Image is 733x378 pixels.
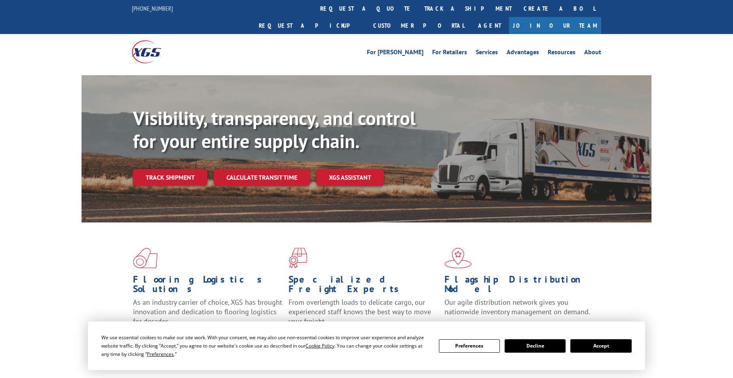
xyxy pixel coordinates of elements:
p: From overlength loads to delicate cargo, our experienced staff knows the best way to move your fr... [289,298,438,333]
img: xgs-icon-total-supply-chain-intelligence-red [133,248,158,268]
img: xgs-icon-flagship-distribution-model-red [444,248,472,268]
a: Track shipment [133,169,207,186]
span: Our agile distribution network gives you nationwide inventory management on demand. [444,298,590,316]
a: Resources [548,49,575,58]
a: For [PERSON_NAME] [367,49,423,58]
span: Preferences [147,351,174,357]
a: Request a pickup [253,17,367,34]
button: Decline [505,339,566,353]
span: Cookie Policy [306,342,334,349]
div: We use essential cookies to make our site work. With your consent, we may also use non-essential ... [101,333,429,358]
span: As an industry carrier of choice, XGS has brought innovation and dedication to flooring logistics... [133,298,282,326]
a: Customer Portal [367,17,470,34]
a: [PHONE_NUMBER] [132,4,173,12]
a: Calculate transit time [214,169,310,186]
h1: Flagship Distribution Model [444,275,594,298]
a: Join Our Team [509,17,601,34]
a: Services [476,49,498,58]
img: xgs-icon-focused-on-flooring-red [289,248,307,268]
a: Agent [470,17,509,34]
button: Preferences [439,339,500,353]
a: About [584,49,601,58]
div: Cookie Consent Prompt [88,321,645,370]
h1: Flooring Logistics Solutions [133,275,283,298]
h1: Specialized Freight Experts [289,275,438,298]
button: Accept [570,339,631,353]
a: XGS ASSISTANT [316,169,384,186]
a: Advantages [507,49,539,58]
b: Visibility, transparency, and control for your entire supply chain. [133,106,416,153]
a: For Retailers [432,49,467,58]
